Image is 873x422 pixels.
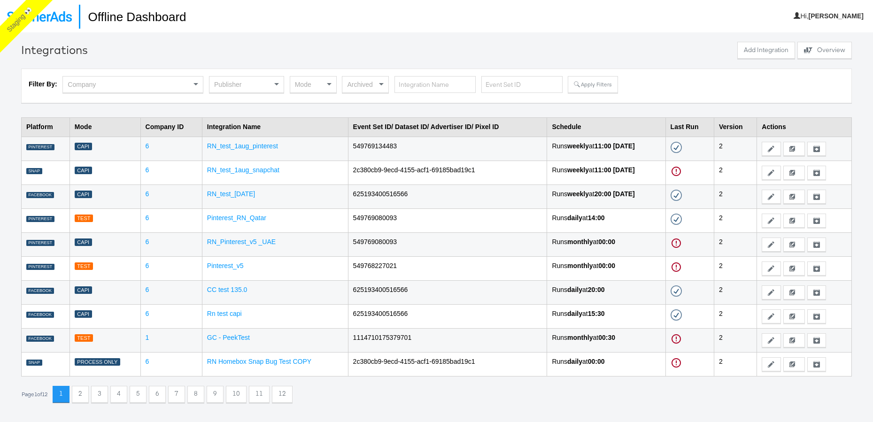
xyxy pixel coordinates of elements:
td: 625193400516566 [348,184,547,208]
th: Version [714,117,757,137]
div: FACEBOOK [26,336,54,342]
strong: [DATE] [613,166,634,174]
div: Mode [290,77,336,92]
a: RN_Pinterest_v5 _UAE [207,238,276,246]
td: Runs at [547,256,665,280]
td: 625193400516566 [348,304,547,328]
th: Platform [22,117,70,137]
div: SNAP [26,360,42,366]
td: 2 [714,304,757,328]
td: 2 [714,328,757,352]
strong: 20:00 [595,190,611,198]
b: [PERSON_NAME] [809,12,864,20]
button: 3 [91,386,108,403]
a: RN Homebox Snap Bug Test COPY [207,358,311,365]
strong: weekly [567,190,589,198]
strong: 00:00 [598,262,615,269]
td: 2 [714,161,757,184]
button: 7 [168,386,185,403]
strong: [DATE] [613,190,634,198]
a: RN_test_[DATE] [207,190,255,198]
strong: monthly [567,262,593,269]
div: Publisher [209,77,284,92]
a: GC - PeekTest [207,334,250,341]
div: Capi [75,191,92,199]
td: 2c380cb9-9ecd-4155-acf1-69185bad19c1 [348,161,547,184]
a: 1 [146,334,149,341]
td: 2 [714,208,757,232]
strong: 15:30 [588,310,605,317]
strong: 20:00 [588,286,605,293]
div: PINTEREST [26,240,54,246]
a: 6 [146,310,149,317]
strong: monthly [567,238,593,246]
td: Runs at [547,328,665,352]
th: Actions [757,117,852,137]
td: 549769134483 [348,137,547,161]
a: Pinterest_RN_Qatar [207,214,266,222]
td: 2 [714,184,757,208]
div: FACEBOOK [26,312,54,318]
strong: daily [567,214,582,222]
strong: 11:00 [595,166,611,174]
td: 2 [714,137,757,161]
button: 9 [207,386,224,403]
h1: Offline Dashboard [79,5,186,29]
td: Runs at [547,161,665,184]
td: 549769080093 [348,208,547,232]
button: 6 [149,386,166,403]
td: Runs at [547,137,665,161]
a: 6 [146,166,149,174]
div: Company [63,77,203,92]
strong: daily [567,358,582,365]
th: Company ID [140,117,202,137]
a: 6 [146,190,149,198]
div: Capi [75,238,92,246]
td: Runs at [547,184,665,208]
div: Test [75,215,93,223]
div: Page 1 of 12 [21,391,48,398]
div: Capi [75,286,92,294]
th: Mode [70,117,140,137]
div: SNAP [26,168,42,175]
div: Integrations [21,42,88,58]
strong: 14:00 [588,214,605,222]
a: 6 [146,142,149,150]
a: CC test 135.0 [207,286,247,293]
a: 6 [146,238,149,246]
td: Runs at [547,280,665,304]
a: Overview [797,42,852,61]
button: 4 [110,386,127,403]
strong: Filter By: [29,80,57,88]
div: Test [75,334,93,342]
td: 2 [714,232,757,256]
strong: daily [567,310,582,317]
strong: 00:00 [588,358,605,365]
div: FACEBOOK [26,288,54,294]
strong: daily [567,286,582,293]
th: Schedule [547,117,665,137]
td: 1114710175379701 [348,328,547,352]
div: FACEBOOK [26,192,54,199]
td: 2 [714,352,757,376]
td: 549769080093 [348,232,547,256]
td: Runs at [547,232,665,256]
th: Integration Name [202,117,348,137]
button: Add Integration [737,42,795,59]
div: PINTEREST [26,216,54,223]
td: 549768227021 [348,256,547,280]
div: Capi [75,310,92,318]
td: 2 [714,280,757,304]
strong: [DATE] [613,142,634,150]
button: Overview [797,42,852,59]
button: 12 [272,386,293,403]
a: 6 [146,214,149,222]
button: 1 [53,386,70,403]
td: 2c380cb9-9ecd-4155-acf1-69185bad19c1 [348,352,547,376]
div: Capi [75,167,92,175]
a: 6 [146,286,149,293]
button: 11 [249,386,270,403]
button: 5 [130,386,147,403]
button: 2 [72,386,89,403]
input: Event Set ID [481,76,563,93]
